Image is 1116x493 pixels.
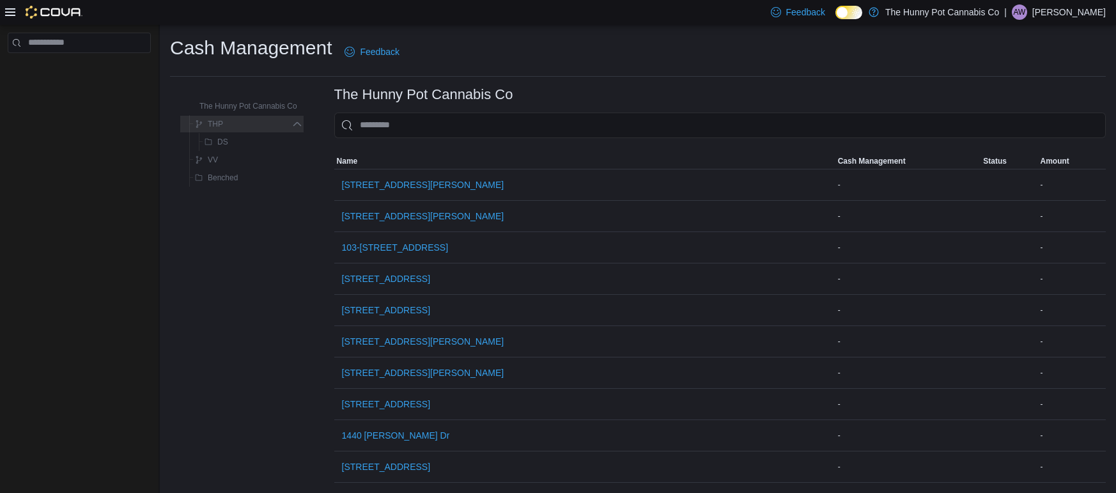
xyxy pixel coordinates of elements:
button: 103-[STREET_ADDRESS] [337,235,454,260]
span: Benched [208,173,238,183]
div: - [1038,365,1106,380]
div: - [835,302,981,318]
button: [STREET_ADDRESS][PERSON_NAME] [337,360,509,386]
div: - [835,396,981,412]
span: [STREET_ADDRESS] [342,272,430,285]
button: THP [190,116,228,132]
button: [STREET_ADDRESS] [337,266,435,292]
div: - [835,208,981,224]
div: - [1038,271,1106,286]
div: - [835,334,981,349]
div: - [1038,334,1106,349]
button: Benched [190,170,243,185]
span: [STREET_ADDRESS] [342,460,430,473]
nav: Complex example [8,56,151,86]
div: - [835,459,981,474]
div: - [1038,428,1106,443]
div: - [835,271,981,286]
span: Feedback [360,45,399,58]
button: VV [190,152,223,168]
button: [STREET_ADDRESS] [337,297,435,323]
button: The Hunny Pot Cannabis Co [182,98,302,114]
span: [STREET_ADDRESS][PERSON_NAME] [342,178,504,191]
div: - [1038,302,1106,318]
button: Status [980,153,1037,169]
input: Dark Mode [835,6,862,19]
button: [STREET_ADDRESS][PERSON_NAME] [337,203,509,229]
p: [PERSON_NAME] [1032,4,1106,20]
div: Aidan Wrather [1012,4,1027,20]
span: 1440 [PERSON_NAME] Dr [342,429,450,442]
span: The Hunny Pot Cannabis Co [199,101,297,111]
span: Amount [1041,156,1069,166]
span: THP [208,119,223,129]
span: [STREET_ADDRESS] [342,398,430,411]
span: Status [983,156,1007,166]
span: DS [217,137,228,147]
button: Name [334,153,835,169]
button: [STREET_ADDRESS][PERSON_NAME] [337,172,509,198]
span: [STREET_ADDRESS] [342,304,430,317]
h3: The Hunny Pot Cannabis Co [334,87,513,102]
div: - [1038,208,1106,224]
span: Name [337,156,358,166]
span: Cash Management [838,156,906,166]
button: DS [199,134,233,150]
span: AW [1013,4,1025,20]
div: - [1038,177,1106,192]
button: [STREET_ADDRESS] [337,391,435,417]
input: This is a search bar. As you type, the results lower in the page will automatically filter. [334,113,1106,138]
img: Cova [26,6,82,19]
div: - [835,240,981,255]
div: - [1038,396,1106,412]
span: VV [208,155,218,165]
span: [STREET_ADDRESS][PERSON_NAME] [342,366,504,379]
button: Amount [1038,153,1106,169]
div: - [835,177,981,192]
div: - [835,428,981,443]
button: [STREET_ADDRESS] [337,454,435,480]
span: [STREET_ADDRESS][PERSON_NAME] [342,210,504,223]
span: Feedback [786,6,825,19]
button: Cash Management [835,153,981,169]
div: - [1038,240,1106,255]
p: The Hunny Pot Cannabis Co [885,4,999,20]
p: | [1004,4,1007,20]
span: 103-[STREET_ADDRESS] [342,241,449,254]
button: [STREET_ADDRESS][PERSON_NAME] [337,329,509,354]
button: 1440 [PERSON_NAME] Dr [337,423,455,448]
a: Feedback [339,39,404,65]
span: [STREET_ADDRESS][PERSON_NAME] [342,335,504,348]
h1: Cash Management [170,35,332,61]
span: Dark Mode [835,19,836,20]
div: - [835,365,981,380]
div: - [1038,459,1106,474]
